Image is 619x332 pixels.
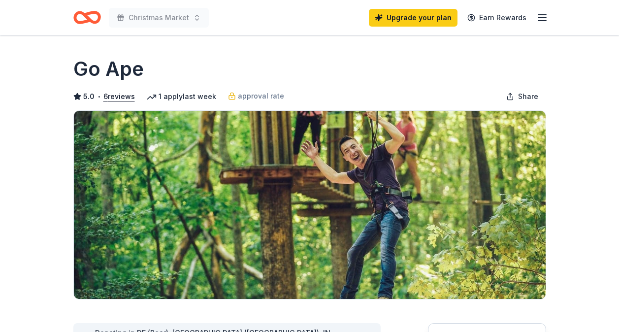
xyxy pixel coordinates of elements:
[74,111,546,299] img: Image for Go Ape
[147,91,216,102] div: 1 apply last week
[461,9,532,27] a: Earn Rewards
[369,9,457,27] a: Upgrade your plan
[129,12,189,24] span: Christmas Market
[103,91,135,102] button: 6reviews
[83,91,95,102] span: 5.0
[238,90,284,102] span: approval rate
[73,6,101,29] a: Home
[97,93,100,100] span: •
[109,8,209,28] button: Christmas Market
[73,55,144,83] h1: Go Ape
[228,90,284,102] a: approval rate
[498,87,546,106] button: Share
[518,91,538,102] span: Share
